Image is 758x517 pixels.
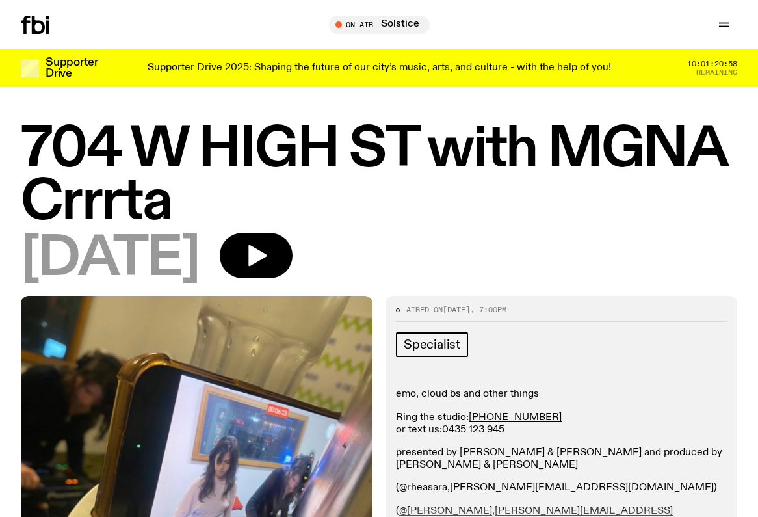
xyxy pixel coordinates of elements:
span: Aired on [406,304,443,315]
h1: 704 W HIGH ST with MGNA Crrrta [21,124,737,229]
a: Specialist [396,332,468,357]
button: On AirSolstice [329,16,430,34]
span: , 7:00pm [470,304,506,315]
span: Remaining [696,69,737,76]
p: presented by [PERSON_NAME] & [PERSON_NAME] and produced by [PERSON_NAME] & [PERSON_NAME] [396,447,727,471]
a: 0435 123 945 [442,425,504,435]
span: [DATE] [443,304,470,315]
p: ( , ) [396,482,727,494]
a: [PERSON_NAME][EMAIL_ADDRESS][DOMAIN_NAME] [450,483,714,493]
span: [DATE] [21,233,199,285]
h3: Supporter Drive [46,57,98,79]
p: Ring the studio: or text us: [396,412,727,436]
span: Specialist [404,338,460,352]
p: emo, cloud bs and other things [396,388,727,401]
a: [PHONE_NUMBER] [469,412,562,423]
p: Supporter Drive 2025: Shaping the future of our city’s music, arts, and culture - with the help o... [148,62,611,74]
a: @rheasara [399,483,447,493]
span: 10:01:20:58 [687,60,737,68]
